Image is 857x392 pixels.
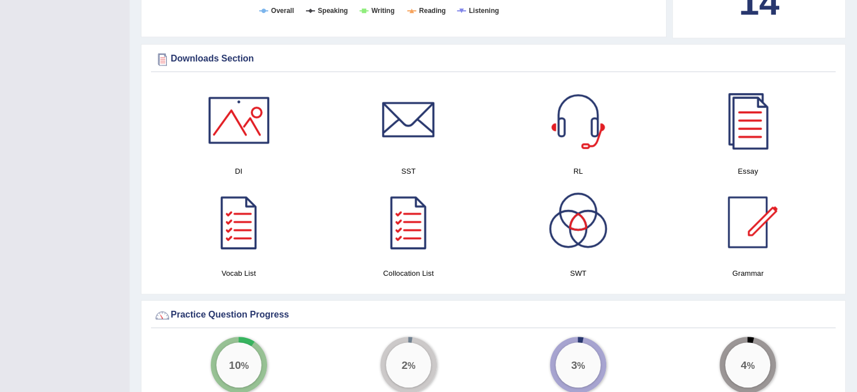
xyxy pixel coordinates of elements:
[401,359,407,371] big: 2
[469,7,499,15] tspan: Listening
[556,342,601,387] div: %
[741,359,747,371] big: 4
[154,51,833,68] div: Downloads Section
[216,342,261,387] div: %
[499,267,658,279] h4: SWT
[571,359,578,371] big: 3
[386,342,431,387] div: %
[154,307,833,324] div: Practice Question Progress
[159,165,318,177] h4: DI
[329,267,487,279] h4: Collocation List
[371,7,394,15] tspan: Writing
[419,7,446,15] tspan: Reading
[271,7,294,15] tspan: Overall
[499,165,658,177] h4: RL
[159,267,318,279] h4: Vocab List
[329,165,487,177] h4: SST
[669,267,827,279] h4: Grammar
[229,359,241,371] big: 10
[669,165,827,177] h4: Essay
[318,7,348,15] tspan: Speaking
[725,342,770,387] div: %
